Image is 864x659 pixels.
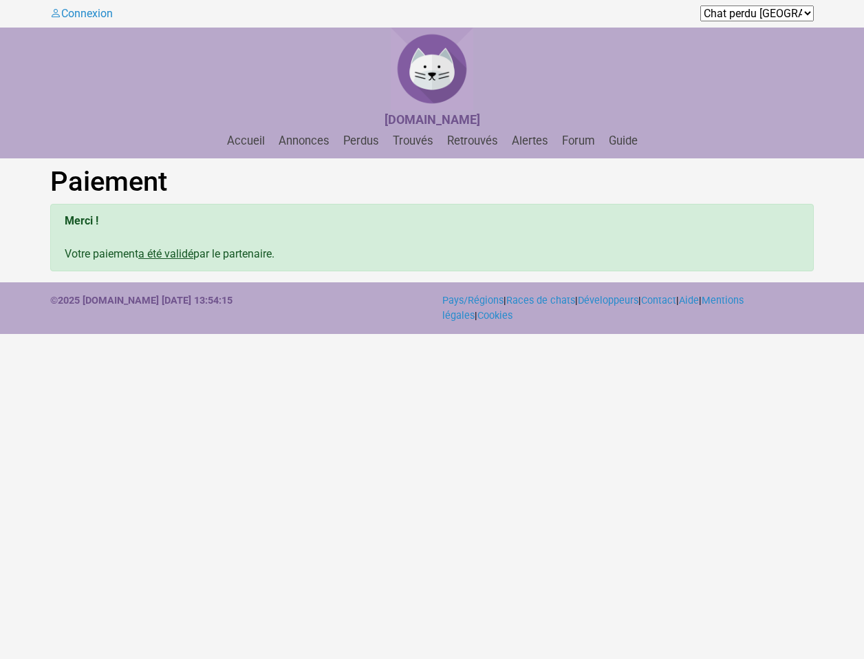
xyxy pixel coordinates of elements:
b: Merci ! [65,214,98,227]
a: Connexion [50,7,113,20]
a: Forum [557,134,601,147]
div: | | | | | | [432,293,824,323]
a: [DOMAIN_NAME] [385,114,480,127]
div: Votre paiement par le partenaire. [50,204,814,271]
a: Accueil [222,134,270,147]
a: Contact [641,295,676,306]
a: Guide [603,134,643,147]
a: Annonces [273,134,335,147]
a: Aide [679,295,699,306]
a: Perdus [338,134,385,147]
a: Races de chats [506,295,575,306]
a: Alertes [506,134,554,147]
u: a été validé [138,247,193,260]
a: Pays/Régions [442,295,504,306]
a: Cookies [477,310,512,322]
img: Chat Perdu France [391,28,473,110]
strong: ©2025 [DOMAIN_NAME] [DATE] 13:54:15 [50,295,233,306]
strong: [DOMAIN_NAME] [385,112,480,127]
a: Mentions légales [442,295,744,322]
a: Développeurs [578,295,638,306]
a: Retrouvés [442,134,504,147]
a: Trouvés [387,134,439,147]
h1: Paiement [50,165,814,198]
